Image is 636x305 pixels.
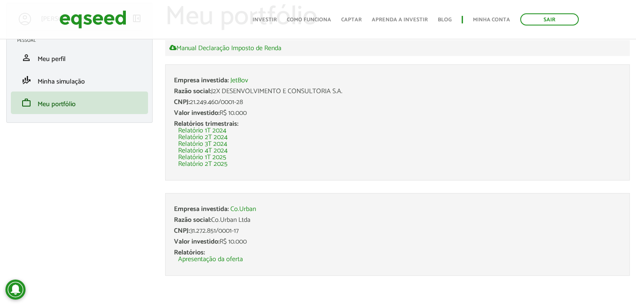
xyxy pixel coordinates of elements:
a: Co.Urban [230,206,256,213]
a: personMeu perfil [17,53,142,63]
a: Sair [520,13,579,25]
a: Como funciona [287,17,331,23]
div: R$ 10.000 [174,239,621,245]
div: R$ 10.000 [174,110,621,117]
a: Relatório 1T 2025 [178,154,226,161]
span: CNPJ: [174,225,190,236]
img: EqSeed [59,8,126,30]
a: Relatório 3T 2024 [178,141,227,147]
a: Manual Declaração Imposto de Renda [169,44,281,52]
div: 21.249.460/0001-28 [174,99,621,106]
a: Minha conta [473,17,510,23]
span: Relatórios: [174,247,205,258]
a: Apresentação da oferta [178,256,243,263]
span: Razão social: [174,86,211,97]
a: Investir [253,17,277,23]
div: 31.272.851/0001-17 [174,228,621,234]
a: Blog [438,17,452,23]
span: Valor investido: [174,236,220,247]
span: Empresa investida: [174,203,229,215]
a: JetBov [230,77,248,84]
span: CNPJ: [174,97,190,108]
a: Relatório 2T 2024 [178,134,227,141]
a: Captar [341,17,362,23]
span: Valor investido: [174,107,220,119]
span: Meu portfólio [38,99,76,110]
a: Relatório 2T 2025 [178,161,227,168]
li: Meu perfil [11,46,148,69]
h2: Pessoal [17,38,148,43]
div: Co.Urban Ltda [174,217,621,224]
li: Meu portfólio [11,91,148,114]
a: finance_modeMinha simulação [17,75,142,85]
span: work [21,98,31,108]
span: finance_mode [21,75,31,85]
div: J2X DESENVOLVIMENTO E CONSULTORIA S.A. [174,88,621,95]
a: Relatório 1T 2024 [178,127,226,134]
a: Aprenda a investir [372,17,428,23]
span: Minha simulação [38,76,85,87]
span: Meu perfil [38,53,66,65]
a: Relatório 4T 2024 [178,147,227,154]
a: workMeu portfólio [17,98,142,108]
li: Minha simulação [11,69,148,91]
span: Razão social: [174,214,211,226]
span: Empresa investida: [174,75,229,86]
span: Relatórios trimestrais: [174,118,238,130]
span: person [21,53,31,63]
